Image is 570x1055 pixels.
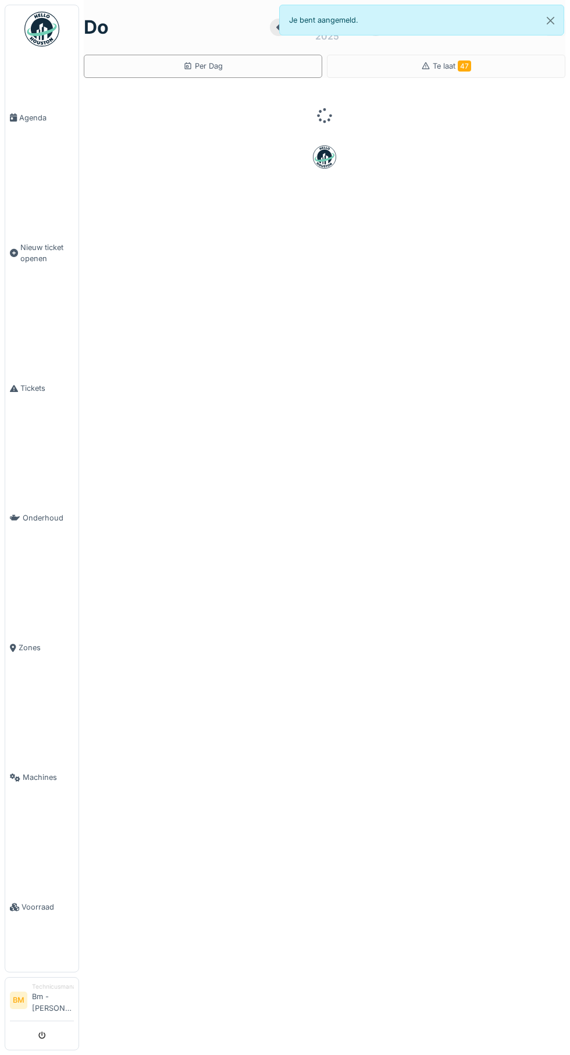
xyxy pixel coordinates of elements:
img: badge-BVDL4wpA.svg [313,145,336,169]
div: 2025 [315,29,339,43]
span: Te laat [433,62,471,70]
a: Zones [5,583,79,712]
a: Tickets [5,323,79,453]
span: Machines [23,772,74,783]
span: Tickets [20,383,74,394]
span: Zones [19,642,74,653]
h1: do [84,16,109,38]
span: Voorraad [22,901,74,913]
a: Agenda [5,53,79,183]
li: Bm - [PERSON_NAME] [32,982,74,1018]
span: Nieuw ticket openen [20,242,74,264]
span: 47 [458,60,471,72]
a: Voorraad [5,842,79,972]
a: Nieuw ticket openen [5,183,79,323]
span: Agenda [19,112,74,123]
div: Je bent aangemeld. [279,5,564,35]
a: BM TechnicusmanagerBm - [PERSON_NAME] [10,982,74,1021]
img: Badge_color-CXgf-gQk.svg [24,12,59,47]
a: Onderhoud [5,453,79,583]
button: Close [537,5,564,36]
div: Technicusmanager [32,982,74,991]
span: Onderhoud [23,512,74,523]
div: Per Dag [183,60,223,72]
li: BM [10,992,27,1009]
a: Machines [5,712,79,842]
